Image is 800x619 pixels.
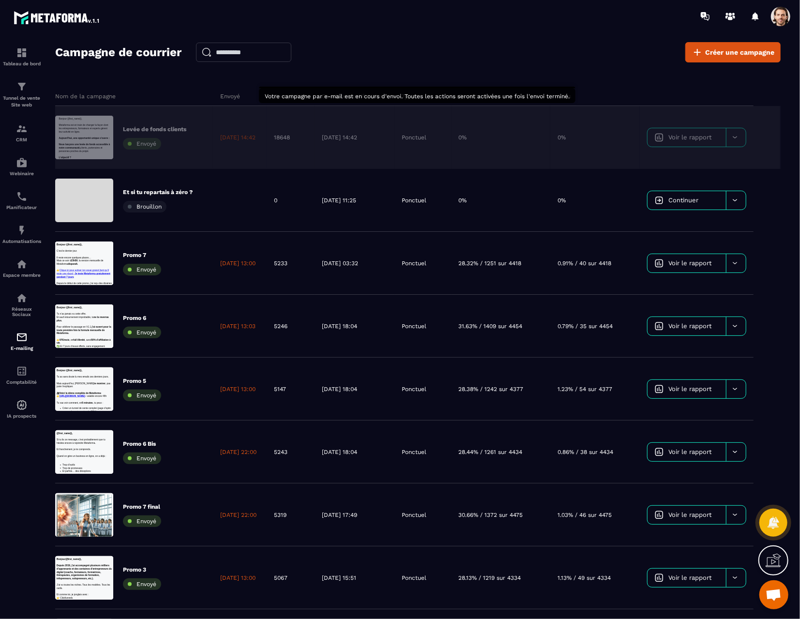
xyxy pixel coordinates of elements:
strong: ne la reverras plus. [5,38,179,57]
strong: 97€/mois [15,114,47,122]
span: Quand tu goûtes à Metaforma, [5,28,110,36]
p: Ponctuel [402,511,426,519]
strong: 23h59 [53,60,75,68]
p: Tu as sans doute lu mes emails ces derniers jours. [5,27,189,37]
strong: Bonjour {{first_name}}, [5,6,90,14]
p: Bonjour {{first_name}}, [12,5,189,15]
strong: Voici la démo complète de Metaforma [15,82,152,90]
p: Réseaux Sociaux [2,306,41,317]
p: 5246 [274,322,287,330]
p: 31.63% / 1409 sur 4454 [459,322,523,330]
img: icon [655,196,664,205]
a: formationformationCRM [2,116,41,150]
img: social-network [16,292,28,304]
a: schedulerschedulerPlanificateur [2,183,41,217]
p: Tu vas voir comment, en , tu peux : [5,113,189,124]
img: accountant [16,365,28,377]
p: 0.91% / 40 sur 4418 [558,259,611,267]
p: Automatisations [2,239,41,244]
img: email [16,332,28,343]
img: automations [16,258,28,270]
p: C’est ce que me disent les nouveaux membres chaque semaine. [5,59,189,81]
a: Je teste Metaforma gratuitement pendant 7 jours [5,104,184,122]
strong: Bonjour {{first_name}}, [5,6,101,15]
p: CRM [2,137,41,142]
p: C’est le dernier jour. [5,27,189,37]
p: Mais aujourd’hui, [PERSON_NAME] , pas juste t’expliquer. [5,48,189,70]
p: Ponctuel [402,448,426,456]
p: 👉 [5,91,189,124]
p: 👉 Clickfunnels [5,135,189,146]
p: 👉 – valable encore 48h [5,91,189,102]
p: 1.13% / 49 sur 4334 [558,574,611,582]
strong: j’ai ouvert pour la toute première fois la formule mensuelle de Metaforma. [5,71,186,101]
p: Et comme toi, je jonglais avec : [5,124,189,135]
h2: Campagne de courrier [55,43,181,62]
strong: Nous lançons une levée de fonds accessible à notre communauté, [12,92,182,111]
p: Depuis le début de cette promo, j’ai reçu des dizaines de messages. [5,135,189,157]
p: 28.38% / 1242 sur 4377 [459,385,524,393]
p: Il reste encore quelques places… [5,48,189,59]
p: Si tu lis ce message, c’est probablement que tu hésites encore à rejoindre Metaforma. [5,27,189,48]
p: [DATE] 14:42 [322,134,357,141]
span: Voir le rapport [668,511,711,518]
span: , avec [99,114,120,122]
img: automations [16,399,28,411]
p: [DATE] 13:03 [220,322,256,330]
span: . [15,125,17,133]
p: 0.79% / 35 sur 4454 [558,322,613,330]
p: Espace membre [2,272,41,278]
p: Promo 5 [123,377,161,385]
p: Webinaire [2,171,41,176]
p: Et parfois… des déceptions [24,132,189,142]
a: Voir le rapport [648,506,726,524]
a: [URL][DOMAIN_NAME] [15,92,99,101]
p: Planificateur [2,205,41,210]
a: formationformationTableau de bord [2,40,41,74]
img: scheduler [16,191,28,202]
a: accountantaccountantComptabilité [2,358,41,392]
span: Brouillon [136,203,162,210]
a: Clique ici pour activer ton essai gratuit (tant qu’il reste une place): [5,92,179,111]
p: Ton outil de prise de RDV [24,99,189,111]
p: Tu n’as jamais vu cette offre. [5,27,189,37]
p: 0% [558,134,566,141]
p: 28.13% / 1219 sur 4334 [459,574,521,582]
p: 0% [558,196,566,204]
p: 1.23% / 54 sur 4377 [558,385,612,393]
p: Promo 6 [123,314,161,322]
p: Ponctuel [402,322,426,330]
p: Levée de fonds clients [123,125,186,133]
strong: L’objectif ? [12,136,53,144]
img: formation [16,123,28,135]
img: automations [16,157,28,168]
strong: Depuis 2019, j’ai accompagné plusieurs milliers d’apprenants et des centaines d’entrepreneurs du ... [5,28,189,79]
span: Voir le rapport [668,385,711,393]
p: Envoyé [220,92,240,100]
p: Créer un tunnel de vente complet (page d’optin + page de vente + prise de RDV) [24,132,189,153]
strong: full illimité [60,114,99,122]
strong: {{first_name}}, [5,6,58,14]
p: 5233 [274,259,287,267]
img: icon [655,448,664,456]
span: Envoyé [136,329,156,336]
p: E-mailing [2,346,41,351]
p: Et ton logiciel de tunnel [24,136,189,148]
p: Mais chaque jour tu ouvres : [5,66,189,78]
img: icon [655,322,664,331]
a: emailemailE-mailing [2,324,41,358]
p: Metaforma est en train de changer la façon dont les entrepreneurs, formateurs et experts gèrent l... [12,27,189,59]
img: automations [16,225,28,236]
a: social-networksocial-networkRéseaux Sociaux [2,285,41,324]
a: Voir le rapport [648,569,726,587]
p: Ta plateforme d’email [24,111,189,123]
p: Nom de la campagne [55,92,116,100]
p: Et sauf retournement improbable, tu [5,37,189,59]
span: Voir le rapport [668,259,711,267]
a: Voir le rapport [648,128,726,147]
p: Ponctuel [402,196,426,204]
span: Envoyé [136,581,156,588]
p: [DATE] 11:25 [322,196,356,204]
span: 👉 [5,114,15,122]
